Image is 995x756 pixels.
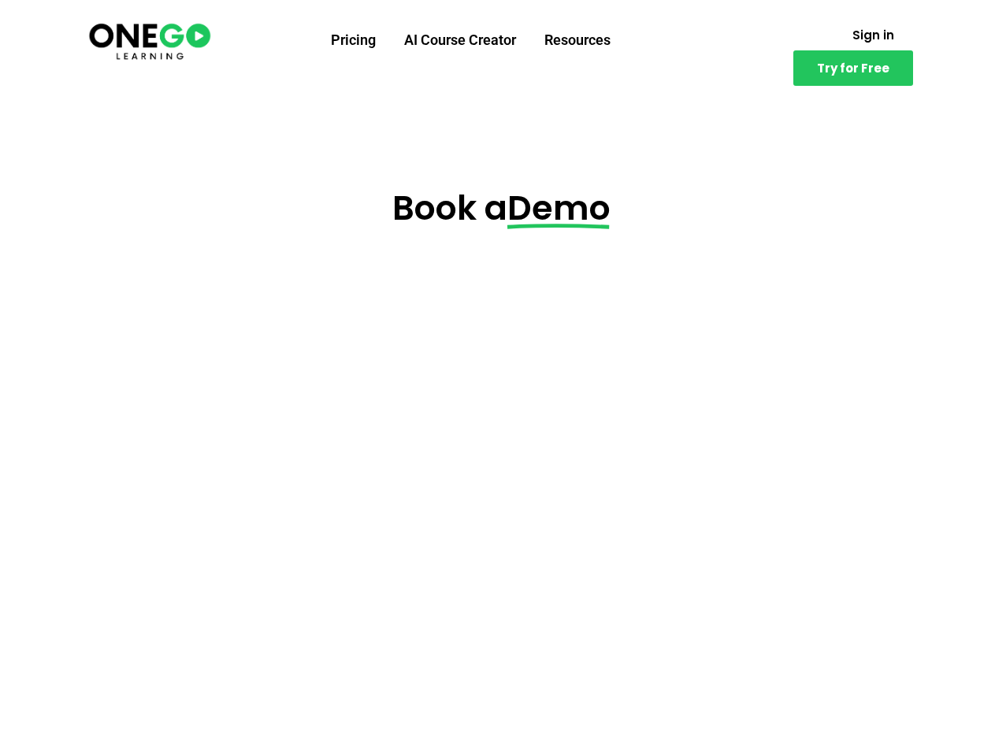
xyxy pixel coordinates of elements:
a: AI Course Creator [390,20,530,61]
span: Try for Free [817,62,889,74]
span: Sign in [852,29,894,41]
a: Resources [530,20,625,61]
a: Try for Free [793,50,913,86]
a: Sign in [833,20,913,50]
span: Demo [507,188,611,229]
a: Pricing [317,20,390,61]
span: Book a [392,184,507,232]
